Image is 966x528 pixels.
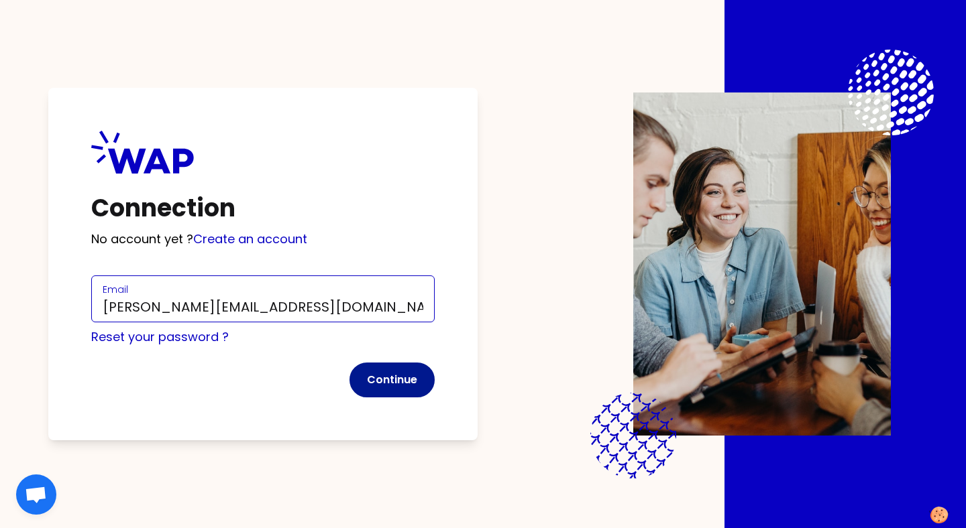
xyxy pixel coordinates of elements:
[91,195,435,222] h1: Connection
[91,230,435,249] p: No account yet ?
[16,474,56,515] div: Open chat
[633,92,891,436] img: Description
[193,230,307,247] a: Create an account
[350,362,435,397] button: Continue
[103,283,128,296] label: Email
[91,328,229,345] a: Reset your password ?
